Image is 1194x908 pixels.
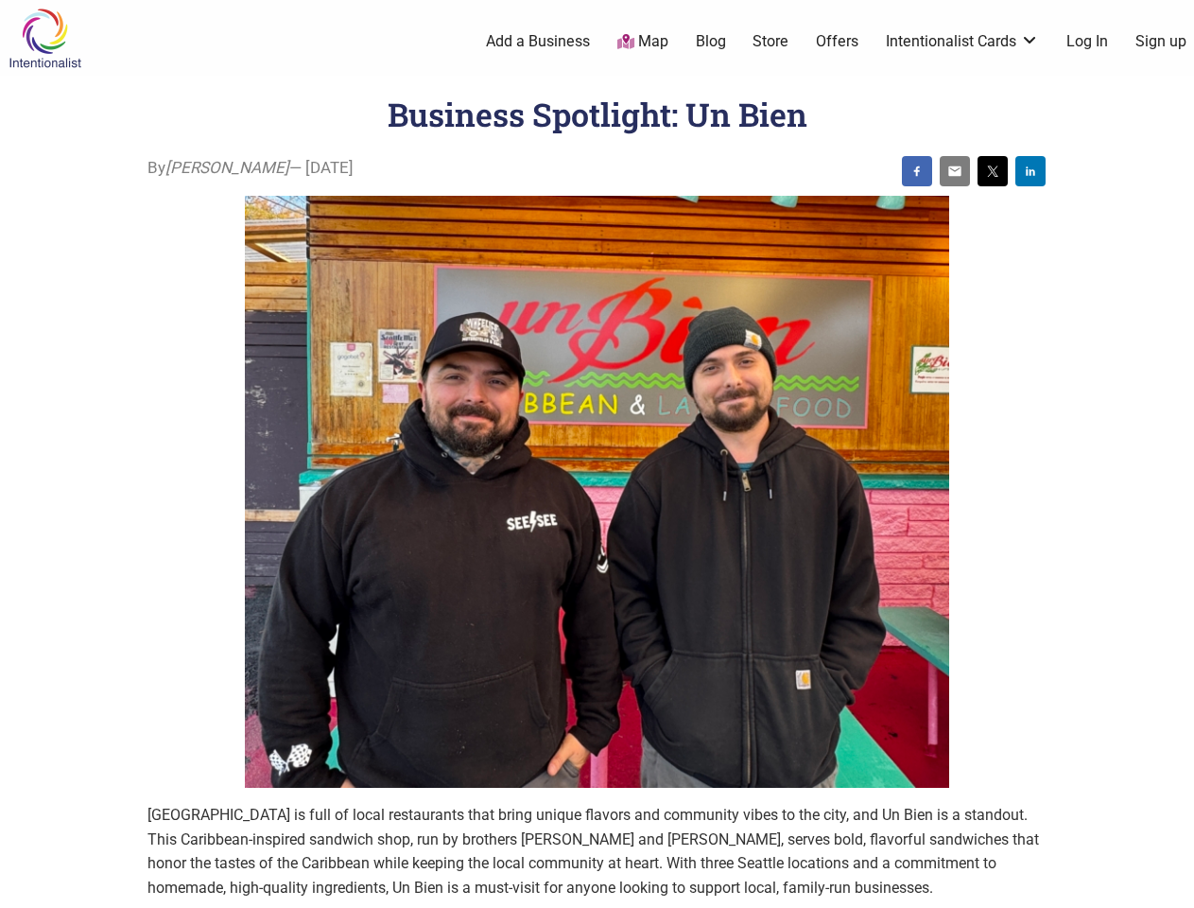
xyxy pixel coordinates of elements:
[1023,164,1038,179] img: linkedin sharing button
[696,31,726,52] a: Blog
[147,156,354,181] span: By — [DATE]
[753,31,788,52] a: Store
[388,93,807,135] h1: Business Spotlight: Un Bien
[947,164,962,179] img: email sharing button
[147,806,1039,897] span: [GEOGRAPHIC_DATA] is full of local restaurants that bring unique flavors and community vibes to t...
[486,31,590,52] a: Add a Business
[985,164,1000,179] img: twitter sharing button
[617,31,668,53] a: Map
[1066,31,1108,52] a: Log In
[816,31,858,52] a: Offers
[165,158,289,177] i: [PERSON_NAME]
[909,164,925,179] img: facebook sharing button
[1135,31,1186,52] a: Sign up
[886,31,1039,52] a: Intentionalist Cards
